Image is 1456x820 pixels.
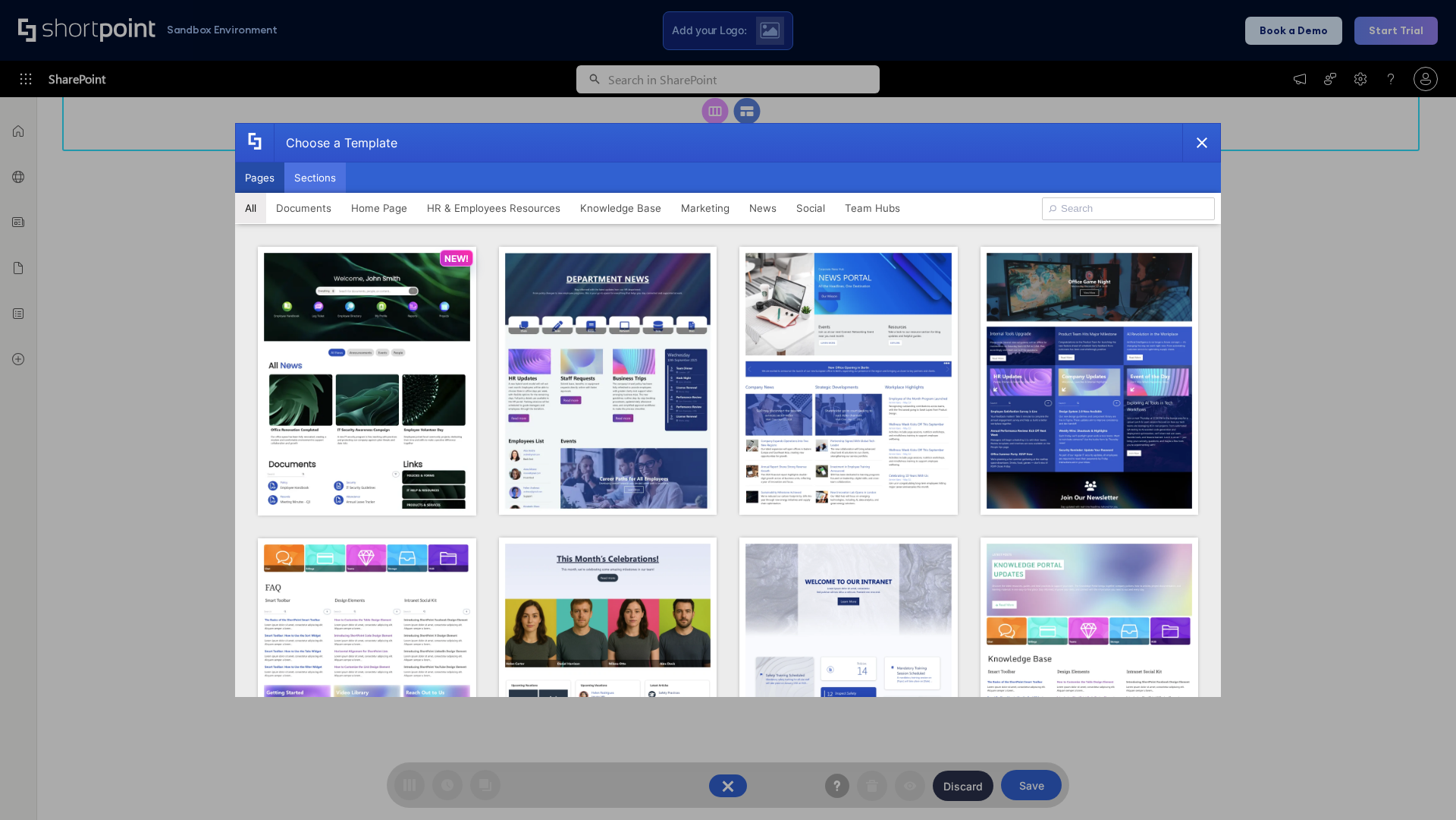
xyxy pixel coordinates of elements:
[1380,747,1456,820] iframe: Chat Widget
[266,193,341,223] button: Documents
[739,193,786,223] button: News
[1042,197,1215,220] input: Search
[284,162,346,193] button: Sections
[274,124,397,162] div: Choose a Template
[835,193,910,223] button: Team Hubs
[786,193,835,223] button: Social
[444,253,469,264] p: NEW!
[671,193,739,223] button: Marketing
[235,162,284,193] button: Pages
[341,193,417,223] button: Home Page
[417,193,570,223] button: HR & Employees Resources
[235,123,1221,697] div: template selector
[570,193,671,223] button: Knowledge Base
[235,193,266,223] button: All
